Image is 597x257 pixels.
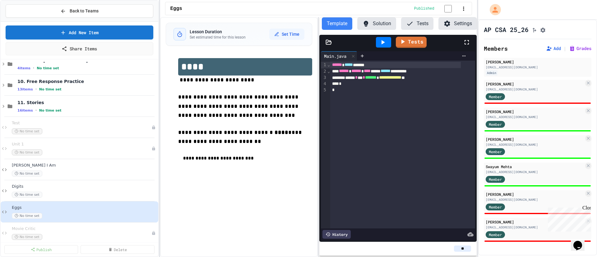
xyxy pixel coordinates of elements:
span: Member [489,149,502,154]
span: No time set [12,192,42,198]
span: Test [12,121,151,126]
div: History [322,230,351,239]
a: Add New Item [6,25,153,39]
div: [PERSON_NAME] [486,59,590,65]
div: [EMAIL_ADDRESS][DOMAIN_NAME] [486,170,584,174]
div: Admin [486,70,497,76]
div: Content is published and visible to students [414,5,459,12]
span: Member [489,177,502,182]
span: [PERSON_NAME] I Am [12,163,157,168]
div: Unpublished [151,125,156,130]
button: Assignment Settings [540,26,546,33]
span: No time set [12,234,42,240]
h1: AP CSA 25_26 [484,25,529,34]
button: Tests [401,17,433,30]
span: No time set [39,108,62,112]
a: Delete [81,245,154,254]
a: Tests [396,37,427,48]
div: Unpublished [151,231,156,235]
div: My Account [483,2,502,17]
div: [EMAIL_ADDRESS][DOMAIN_NAME] [486,142,584,147]
div: Main.java [321,51,357,61]
div: 1 [321,62,327,68]
span: Unit 1 [12,142,151,147]
span: 10. Free Response Practice [17,79,157,84]
p: Set estimated time for this lesson [190,35,246,40]
button: Add [546,45,561,52]
div: Chat with us now!Close [2,2,43,39]
span: 16 items [17,108,33,112]
div: [EMAIL_ADDRESS][DOMAIN_NAME] [486,115,584,119]
button: Grades [569,45,591,52]
button: Set Time [269,29,304,40]
div: 4 [321,81,327,87]
span: Eggs [12,205,157,210]
span: Eggs [170,5,182,12]
div: 5 [321,87,327,93]
span: 4 items [17,66,30,70]
div: [PERSON_NAME] [486,191,584,197]
span: • [33,66,34,71]
div: 2 [321,68,327,75]
button: Click to see fork details [531,26,537,33]
span: Back to Teams [70,8,99,14]
button: Back to Teams [6,4,153,18]
span: Fold line [327,62,330,67]
span: No time set [12,213,42,219]
h3: Lesson Duration [190,29,246,35]
div: [PERSON_NAME] [486,81,584,87]
div: [PERSON_NAME] [486,136,584,142]
span: • [35,108,37,113]
span: No time set [37,66,59,70]
div: 3 [321,75,327,81]
span: Member [489,204,502,210]
span: Member [489,94,502,99]
span: Member [489,232,502,237]
span: • [35,87,37,92]
button: Template [322,17,352,30]
div: Unpublished [151,146,156,151]
span: Published [414,6,434,11]
span: 13 items [17,87,33,91]
h2: Members [484,44,508,53]
span: Movie Critic [12,226,151,232]
div: [EMAIL_ADDRESS][DOMAIN_NAME] [486,65,590,70]
span: Digits [12,184,157,189]
iframe: chat widget [545,205,591,232]
span: | [563,45,567,52]
div: [EMAIL_ADDRESS][DOMAIN_NAME] [486,197,584,202]
span: 11. Stories [17,100,157,105]
a: Publish [4,245,78,254]
button: Solution [357,17,396,30]
div: [PERSON_NAME] [486,109,584,114]
span: No time set [12,128,42,134]
div: [PERSON_NAME] [486,219,584,225]
input: publish toggle [437,5,459,12]
span: No time set [12,149,42,155]
span: No time set [39,87,62,91]
a: Share Items [6,42,153,55]
span: Fold line [327,69,330,74]
div: [EMAIL_ADDRESS][DOMAIN_NAME] [486,87,584,92]
button: Settings [438,17,477,30]
span: No time set [12,171,42,177]
iframe: chat widget [571,232,591,251]
div: Main.java [321,53,349,59]
div: [EMAIL_ADDRESS][DOMAIN_NAME] [486,225,584,230]
span: Member [489,122,502,127]
div: Swayum Mehta [486,164,584,169]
